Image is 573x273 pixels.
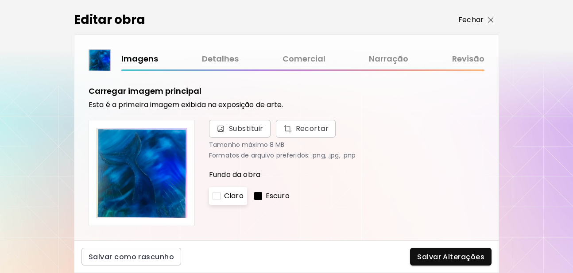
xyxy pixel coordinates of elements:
[209,169,484,180] p: Fundo da obra
[369,53,408,65] a: Narração
[229,123,263,134] span: Substituir
[89,252,174,261] span: Salvar como rascunho
[89,100,484,109] h6: Esta é a primeira imagem exibida na exposição de arte.
[209,152,484,159] p: Formatos de arquivo preferidos: .png, .jpg, .pnp
[209,141,484,148] p: Tamanho máximo 8 MB
[89,85,201,97] h5: Carregar imagem principal
[276,120,336,138] button: Substituir
[452,53,484,65] a: Revisão
[266,191,290,201] p: Escuro
[209,120,271,138] span: Substituir
[224,191,244,201] p: Claro
[410,248,492,265] button: Salvar Alterações
[417,252,484,261] span: Salvar Alterações
[81,248,181,265] button: Salvar como rascunho
[283,123,329,134] span: Recortar
[202,53,239,65] a: Detalhes
[283,53,325,65] a: Comercial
